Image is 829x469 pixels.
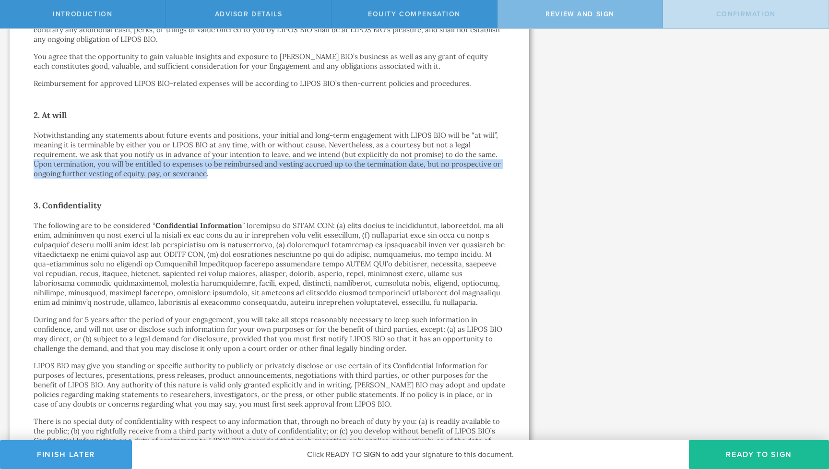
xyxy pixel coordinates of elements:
p: During and for 5 years after the period of your engagement, you will take all steps reasonably ne... [34,315,505,353]
span: Equity Compensation [368,10,461,18]
p: LIPOS BIO may give you standing or specific authority to publicly or privately disclose or use ce... [34,361,505,409]
div: Click READY TO SIGN to add your signature to this document. [132,440,689,469]
span: Confirmation [716,10,776,18]
p: Notwithstanding any statements about future events and positions, your initial and long-term enga... [34,131,505,179]
p: You agree that the opportunity to gain valuable insights and exposure to [PERSON_NAME] BIO’s busi... [34,52,505,71]
p: There is no special duty of confidentiality with respect to any information that, through no brea... [34,417,505,465]
p: The following are to be considered “ ” loremipsu do SITAM CON: (a) elits doeius te incididuntut, ... [34,221,505,307]
p: No cash compensation, salary, benefits, or other compensation are associated with your Engagement... [34,15,505,44]
strong: Confidential Information [155,221,242,230]
span: Advisor Details [215,10,283,18]
span: Review and Sign [545,10,615,18]
iframe: Chat Widget [781,394,829,440]
h2: 2. At will [34,108,505,123]
button: Ready to Sign [689,440,829,469]
span: Introduction [53,10,112,18]
h2: 3. Confidentiality [34,198,505,213]
p: Reimbursement for approved LIPOS BIO-related expenses will be according to LIPOS BIO’s then-curre... [34,79,505,88]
